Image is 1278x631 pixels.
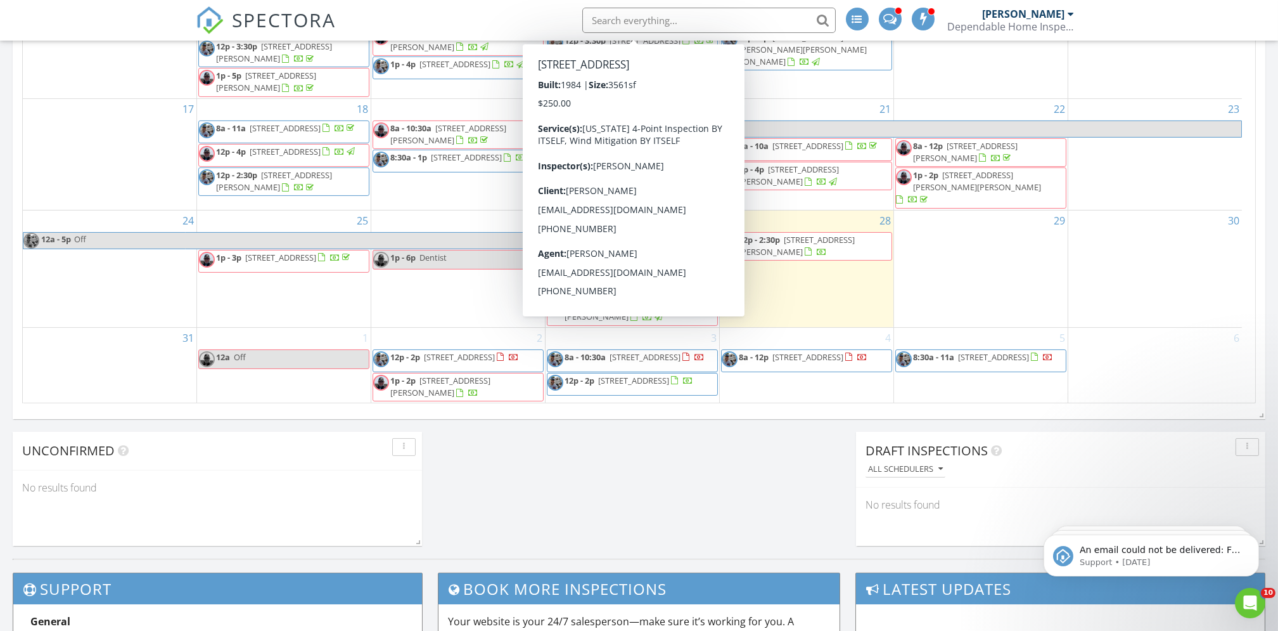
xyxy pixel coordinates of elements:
td: Go to August 18, 2025 [197,98,371,210]
a: 8:30a - 11a [STREET_ADDRESS] [895,349,1066,372]
a: 12p - 4p [STREET_ADDRESS] [216,146,357,157]
span: 12p - 2p [390,351,420,363]
a: 1p - 4p [STREET_ADDRESS] [390,58,527,70]
span: 1p - 4p [565,58,590,70]
a: 1p - 4p [STREET_ADDRESS] [565,58,701,70]
span: [STREET_ADDRESS][PERSON_NAME][PERSON_NAME][PERSON_NAME] [722,32,867,67]
img: jim_photo.jpg [373,122,389,138]
span: 12p - 3:30p [216,41,257,52]
div: Dependable Home Inspections LLC [948,20,1075,33]
span: 8:30a - 11a [913,351,954,363]
a: 8a - 12p [STREET_ADDRESS] [721,349,892,372]
td: Go to August 28, 2025 [719,210,893,327]
td: Go to September 1, 2025 [197,327,371,403]
td: Go to September 6, 2025 [1068,327,1242,403]
input: Search everything... [582,8,836,33]
span: [STREET_ADDRESS] [431,152,502,163]
td: Go to September 3, 2025 [546,327,720,403]
a: 8a - 12p [STREET_ADDRESS][PERSON_NAME] [895,138,1066,167]
span: [STREET_ADDRESS] [250,122,321,134]
span: 12p - 3:30p [565,257,606,269]
a: 1p - 3p [STREET_ADDRESS][PERSON_NAME] [547,297,718,325]
span: 12a [216,351,230,363]
span: [STREET_ADDRESS] [594,58,665,70]
h3: Latest Updates [856,573,1265,604]
a: 12p - 3:30p [STREET_ADDRESS] [565,35,717,46]
span: 1p - 6p [390,252,416,263]
a: 1p - 5p [STREET_ADDRESS][PERSON_NAME] [198,68,369,96]
a: Go to August 28, 2025 [877,211,893,231]
img: 20200214_082602.jpg [199,41,215,56]
span: [STREET_ADDRESS] [958,351,1029,363]
span: 8a - 10:30a [390,122,431,134]
a: 1p - 4:30p [STREET_ADDRESS][PERSON_NAME] [390,29,502,53]
span: SPECTORA [233,6,336,33]
a: 12p - 2:30p [STREET_ADDRESS][PERSON_NAME] [198,167,369,196]
a: Go to August 21, 2025 [877,99,893,119]
span: [STREET_ADDRESS] [772,140,843,152]
img: jim_photo.jpg [199,351,215,367]
a: 1p - 4p [STREET_ADDRESS][PERSON_NAME] [739,164,839,187]
a: 12p - 2:30p [STREET_ADDRESS][PERSON_NAME] [739,234,855,257]
span: 8a - 10:30a [565,234,606,245]
a: Go to August 18, 2025 [354,99,371,119]
a: 12p - 2p [STREET_ADDRESS] [390,351,519,363]
span: 12p - 2:30p [739,234,780,245]
span: [STREET_ADDRESS][PERSON_NAME][PERSON_NAME] [913,169,1041,193]
img: jim_photo.jpg [547,257,563,273]
iframe: Intercom notifications message [1025,508,1278,597]
a: 1p - 4p [STREET_ADDRESS][PERSON_NAME] [721,162,892,190]
a: 8a - 10:30a [STREET_ADDRESS][PERSON_NAME] [390,122,506,146]
a: 12p - 2:30p [STREET_ADDRESS][PERSON_NAME] [216,169,332,193]
span: 12a - 5p [565,121,596,137]
span: Off [598,122,610,133]
a: Go to September 6, 2025 [1231,328,1242,348]
a: 1p - 4p [STREET_ADDRESS] [547,56,718,79]
span: Off [74,233,86,245]
a: 8:30a - 1p [STREET_ADDRESS] [373,150,544,172]
td: Go to August 20, 2025 [546,98,720,210]
span: 1p - 4p [739,164,764,175]
img: 20200214_082602.jpg [722,351,738,367]
span: [STREET_ADDRESS][PERSON_NAME] [390,29,502,53]
span: [STREET_ADDRESS][PERSON_NAME] [565,140,676,164]
a: 1p - 3p [STREET_ADDRESS] [216,252,352,263]
span: Unconfirmed [22,442,115,459]
a: 12p - 2p [STREET_ADDRESS] [547,373,718,396]
a: 8:30a - 11a [STREET_ADDRESS] [913,351,1053,363]
img: 20200214_082602.jpg [199,169,215,185]
img: jim_photo.jpg [199,252,215,268]
td: Go to August 31, 2025 [23,327,197,403]
img: jim_photo.jpg [373,375,389,391]
a: 1p - 2p [STREET_ADDRESS][PERSON_NAME] [390,375,490,398]
span: [STREET_ADDRESS][PERSON_NAME] [739,234,855,257]
td: Go to August 29, 2025 [893,210,1068,327]
a: 1p - 3p [STREET_ADDRESS] [198,250,369,273]
span: 8a - 10a [739,140,769,152]
td: Go to August 19, 2025 [371,98,546,210]
span: 8a - 12p [913,140,943,152]
a: 8a - 10a [STREET_ADDRESS] [739,140,879,152]
img: jim_photo.jpg [547,234,563,250]
td: Go to August 25, 2025 [197,210,371,327]
a: 12p - 3:30p [STREET_ADDRESS][PERSON_NAME][PERSON_NAME] [547,257,693,293]
a: 8a - 10:30a [STREET_ADDRESS] [547,232,718,255]
a: 12p - 2:30p [STREET_ADDRESS][PERSON_NAME] [721,232,892,261]
span: [STREET_ADDRESS] [250,146,321,157]
span: [STREET_ADDRESS][PERSON_NAME] [913,140,1018,164]
img: 20200214_082602.jpg [23,233,39,249]
td: Go to August 30, 2025 [1068,210,1242,327]
td: Go to August 17, 2025 [23,98,197,210]
a: 1p - 4:30p [STREET_ADDRESS][PERSON_NAME] [547,138,718,167]
img: jim_photo.jpg [896,140,912,156]
a: 12p - 3p [STREET_ADDRESS][PERSON_NAME][PERSON_NAME][PERSON_NAME] [721,30,892,71]
a: 8a - 11a [STREET_ADDRESS] [198,120,369,143]
a: 1p - 2p [STREET_ADDRESS][PERSON_NAME] [373,373,544,401]
span: 12p - 3:30p [565,35,606,46]
span: 8a - 12p [739,351,769,363]
img: jim_photo.jpg [896,169,912,185]
img: jim_photo.jpg [722,164,738,179]
img: jim_photo.jpg [373,252,389,268]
